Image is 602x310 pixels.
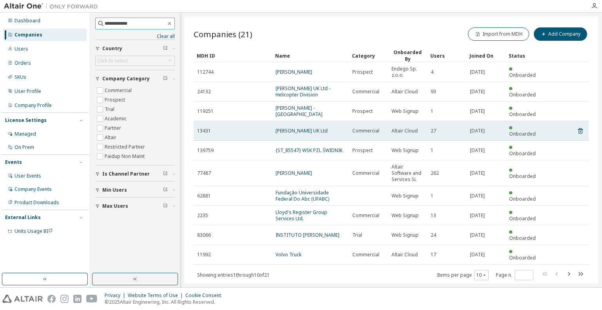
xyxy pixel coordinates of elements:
span: Trial [352,232,362,238]
span: Onboarded [509,173,536,179]
div: Website Terms of Use [128,292,185,299]
button: Max Users [95,198,175,215]
div: Dashboard [15,18,40,24]
span: Is Channel Partner [102,171,150,177]
span: [DATE] [470,108,485,114]
span: 1 [431,108,433,114]
img: linkedin.svg [73,295,82,303]
div: On Prem [15,144,34,150]
div: Company Events [15,186,52,192]
span: Companies (21) [194,29,252,40]
button: 10 [476,272,487,278]
div: External Links [5,214,41,221]
a: INSTITUTO [PERSON_NAME] [276,232,339,238]
a: Lloyd's Register Group Services Ltd. [276,209,327,222]
span: Commercial [352,89,379,95]
div: Company Profile [15,102,52,109]
span: Web Signup [392,232,419,238]
span: Web Signup [392,147,419,154]
span: Onboarded [509,72,536,78]
span: 119251 [197,108,214,114]
span: Onboarded [509,235,536,241]
a: [PERSON_NAME] [276,170,312,176]
button: Min Users [95,181,175,199]
button: Add Company [534,27,587,41]
a: [PERSON_NAME] UK Ltd - Helicopter Division [276,85,330,98]
span: [DATE] [470,252,485,258]
div: Onboarded By [391,49,424,62]
span: 13 [431,212,436,219]
span: Web Signup [392,108,419,114]
span: Clear filter [163,187,168,193]
span: 1 [431,193,433,199]
span: 83066 [197,232,211,238]
span: 112744 [197,69,214,75]
img: Altair One [4,2,102,10]
span: 2235 [197,212,208,219]
div: Companies [15,32,42,38]
label: Trial [105,105,116,114]
div: Joined On [470,49,502,62]
span: [DATE] [470,89,485,95]
span: 11992 [197,252,211,258]
div: User Events [15,173,41,179]
span: [DATE] [470,147,485,154]
span: Prospect [352,108,373,114]
span: 27 [431,128,436,134]
button: Import from MDH [468,27,529,41]
span: Units Usage BI [15,228,53,234]
img: altair_logo.svg [2,295,43,303]
div: User Profile [15,88,41,94]
button: Country [95,40,175,57]
span: [DATE] [470,193,485,199]
img: facebook.svg [47,295,56,303]
div: Product Downloads [15,199,59,206]
span: Altair Cloud [392,89,418,95]
span: Company Category [102,76,150,82]
span: Clear filter [163,45,168,52]
div: Click to select [97,58,128,64]
span: 139759 [197,147,214,154]
span: Items per page [437,270,489,280]
button: Company Category [95,70,175,87]
div: Status [509,49,542,62]
span: 62881 [197,193,211,199]
img: youtube.svg [86,295,98,303]
div: Orders [15,60,31,66]
span: 13431 [197,128,211,134]
span: 93 [431,89,436,95]
span: Onboarded [509,254,536,261]
span: Clear filter [163,171,168,177]
span: Altair Cloud [392,252,418,258]
p: © 2025 Altair Engineering, Inc. All Rights Reserved. [105,299,226,305]
label: Prospect [105,95,127,105]
span: [DATE] [470,69,485,75]
span: Commercial [352,128,379,134]
span: Endego Sp. z.o.o. [392,66,424,78]
a: [PERSON_NAME] [276,69,312,75]
span: 262 [431,170,439,176]
span: Country [102,45,122,52]
div: Managed [15,131,36,137]
span: 24 [431,232,436,238]
span: 1 [431,147,433,154]
span: Onboarded [509,215,536,222]
span: 77487 [197,170,211,176]
span: Altair Software and Services SL [392,164,424,183]
span: Min Users [102,187,127,193]
a: {ST_85547} WSK PZL ŚWIDNIK [276,147,343,154]
a: [PERSON_NAME] UK Ltd [276,127,328,134]
a: Volvo Truck [276,251,301,258]
div: Cookie Consent [185,292,226,299]
div: Privacy [105,292,128,299]
span: Onboarded [509,91,536,98]
span: [DATE] [470,212,485,219]
label: Altair [105,133,118,142]
span: Commercial [352,212,379,219]
label: Restricted Partner [105,142,147,152]
div: Click to select [96,56,174,65]
span: Prospect [352,69,373,75]
span: Max Users [102,203,128,209]
span: Clear filter [163,76,168,82]
span: 4 [431,69,433,75]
